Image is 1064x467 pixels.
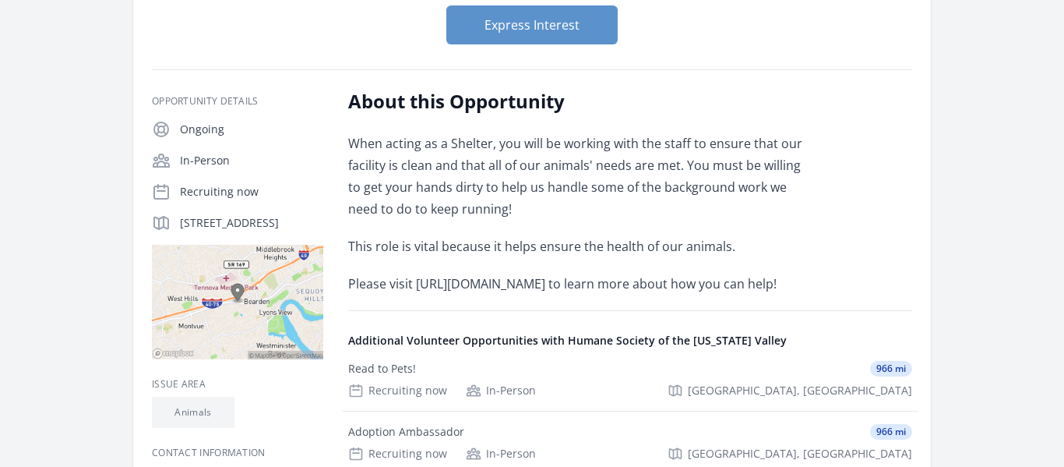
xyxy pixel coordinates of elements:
div: Recruiting now [348,446,447,462]
h3: Opportunity Details [152,95,323,108]
span: 966 mi [870,361,912,377]
div: Adoption Ambassador [348,424,464,440]
h4: Additional Volunteer Opportunities with Humane Society of the [US_STATE] Valley [348,333,912,348]
div: Read to Pets! [348,361,416,377]
h3: Issue area [152,378,323,391]
a: Read to Pets! 966 mi Recruiting now In-Person [GEOGRAPHIC_DATA], [GEOGRAPHIC_DATA] [342,348,918,411]
div: In-Person [466,383,536,398]
h3: Contact Information [152,447,323,459]
li: Animals [152,397,234,428]
p: When acting as a Shelter, you will be working with the staff to ensure that our facility is clean... [348,133,804,220]
p: Ongoing [180,122,323,137]
span: [GEOGRAPHIC_DATA], [GEOGRAPHIC_DATA] [688,446,912,462]
button: Express Interest [446,5,618,44]
p: [STREET_ADDRESS] [180,215,323,231]
span: 966 mi [870,424,912,440]
p: Please visit [URL][DOMAIN_NAME] to learn more about how you can help! [348,273,804,295]
div: Recruiting now [348,383,447,398]
p: This role is vital because it helps ensure the health of our animals. [348,235,804,257]
p: In-Person [180,153,323,168]
p: Recruiting now [180,184,323,200]
img: Map [152,245,323,359]
h2: About this Opportunity [348,89,804,114]
span: [GEOGRAPHIC_DATA], [GEOGRAPHIC_DATA] [688,383,912,398]
div: In-Person [466,446,536,462]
